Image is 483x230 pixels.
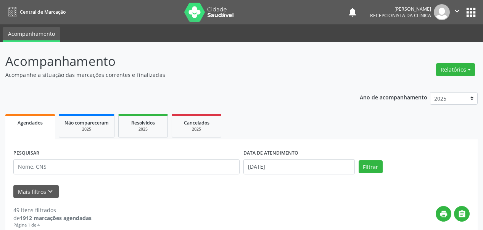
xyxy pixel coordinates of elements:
[5,6,66,18] a: Central de Marcação
[13,206,92,214] div: 49 itens filtrados
[450,4,464,20] button: 
[360,92,427,102] p: Ano de acompanhamento
[243,147,298,159] label: DATA DE ATENDIMENTO
[13,185,59,198] button: Mais filtroskeyboard_arrow_down
[370,6,431,12] div: [PERSON_NAME]
[436,63,475,76] button: Relatórios
[13,214,92,222] div: de
[436,206,451,222] button: print
[131,120,155,126] span: Resolvidos
[370,12,431,19] span: Recepcionista da clínica
[20,9,66,15] span: Central de Marcação
[434,4,450,20] img: img
[5,71,336,79] p: Acompanhe a situação das marcações correntes e finalizadas
[3,27,60,42] a: Acompanhamento
[243,159,355,174] input: Selecione um intervalo
[454,206,470,222] button: 
[453,7,461,15] i: 
[359,160,383,173] button: Filtrar
[64,126,109,132] div: 2025
[184,120,209,126] span: Cancelados
[177,126,216,132] div: 2025
[5,52,336,71] p: Acompanhamento
[464,6,478,19] button: apps
[64,120,109,126] span: Não compareceram
[13,159,240,174] input: Nome, CNS
[18,120,43,126] span: Agendados
[13,147,39,159] label: PESQUISAR
[13,222,92,228] div: Página 1 de 4
[347,7,358,18] button: notifications
[46,187,55,196] i: keyboard_arrow_down
[20,214,92,222] strong: 1912 marcações agendadas
[458,210,466,218] i: 
[440,210,448,218] i: print
[124,126,162,132] div: 2025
